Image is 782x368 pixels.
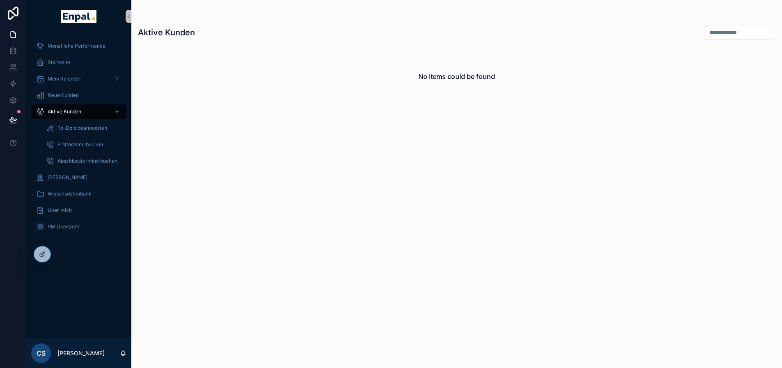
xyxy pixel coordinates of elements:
[48,191,92,197] span: Wissensdatenbank
[48,43,105,49] span: Monatliche Performance
[31,186,126,201] a: Wissensdatenbank
[61,10,96,23] img: App logo
[57,125,107,131] span: To-Do's beantworten
[41,137,126,152] a: Ersttermine buchen
[31,170,126,185] a: [PERSON_NAME]
[48,223,79,230] span: PM Übersicht
[41,154,126,168] a: Abschlusstermine buchen
[37,348,46,358] span: CS
[48,207,72,214] span: Über mich
[418,71,495,81] h2: No items could be found
[57,349,105,357] p: [PERSON_NAME]
[31,219,126,234] a: PM Übersicht
[48,59,70,66] span: Startseite
[31,203,126,218] a: Über mich
[57,141,103,148] span: Ersttermine buchen
[31,104,126,119] a: Aktive Kunden
[31,39,126,53] a: Monatliche Performance
[48,108,81,115] span: Aktive Kunden
[31,55,126,70] a: Startseite
[31,71,126,86] a: Mein Kalender
[41,121,126,136] a: To-Do's beantworten
[57,158,117,164] span: Abschlusstermine buchen
[26,33,131,245] div: scrollable content
[48,92,79,99] span: Neue Kunden
[31,88,126,103] a: Neue Kunden
[48,174,87,181] span: [PERSON_NAME]
[138,27,195,38] h1: Aktive Kunden
[48,76,81,82] span: Mein Kalender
